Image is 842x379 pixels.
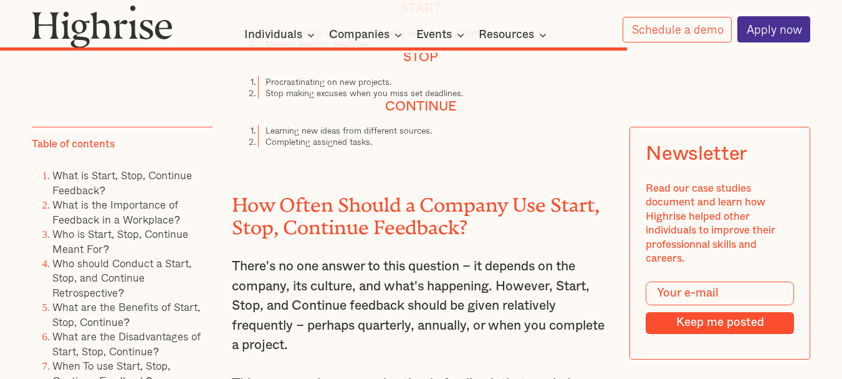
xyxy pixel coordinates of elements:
[646,312,794,334] input: Keep me posted
[244,27,318,42] div: Individuals
[232,49,610,65] h4: Stop
[416,27,452,42] div: Events
[479,27,550,42] div: Resources
[737,16,811,42] a: Apply now
[258,125,610,136] li: Learning new ideas from different sources.
[52,298,200,330] a: What are the Benefits of Start, Stop, Continue?
[479,27,534,42] div: Resources
[329,27,406,42] div: Companies
[232,257,610,355] p: There's no one answer to this question – it depends on the company, its culture, and what's happe...
[32,138,115,152] div: Table of contents
[232,189,610,234] h2: How Often Should a Company Use Start, Stop, Continue Feedback?
[646,143,747,166] div: Newsletter
[646,282,794,334] form: Modal Form
[52,196,179,227] a: What is the Importance of Feedback in a Workplace?
[258,136,610,147] li: Completing assigned tasks.
[646,282,794,305] input: Your e-mail
[52,167,192,198] a: What is Start, Stop, Continue Feedback?
[244,27,302,42] div: Individuals
[416,27,468,42] div: Events
[258,87,610,99] li: Stop making excuses when you miss set deadlines.
[329,27,390,42] div: Companies
[623,17,732,42] a: Schedule a demo
[52,225,188,257] a: Who is Start, Stop, Continue Meant For?
[258,76,610,87] li: Procrastinating on new projects.
[52,328,201,359] a: What are the Disadvantages of Start, Stop, Continue?
[646,182,794,266] div: Read our case studies document and learn how Highrise helped other individuals to improve their p...
[52,255,191,301] a: Who should Conduct a Start, Stop, and Continue Retrospective?
[32,5,173,47] img: Highrise logo
[232,99,610,114] h4: Continue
